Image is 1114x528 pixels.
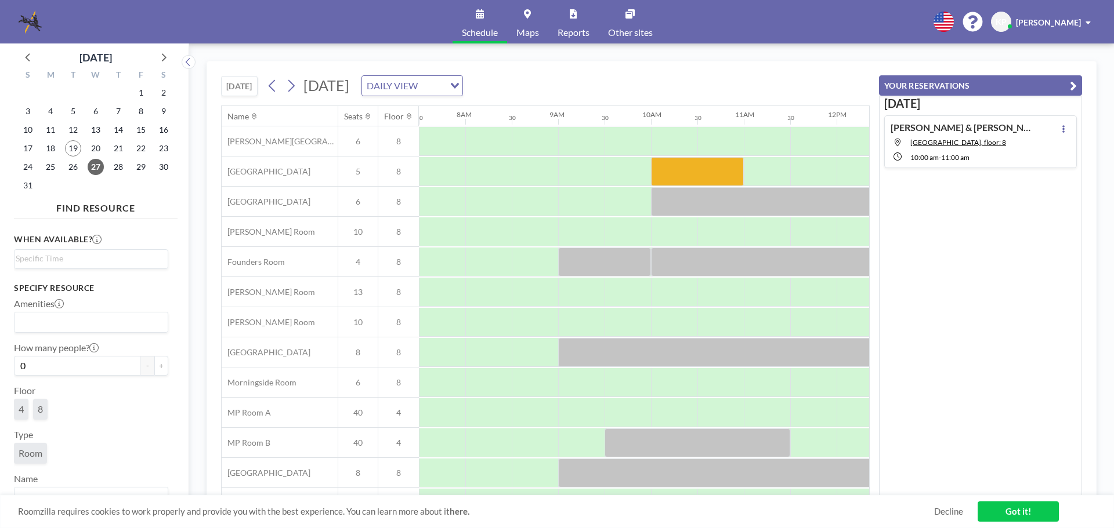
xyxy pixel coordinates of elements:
span: 8 [38,403,43,415]
input: Search for option [16,252,161,265]
span: 8 [378,377,419,388]
span: Friday, August 8, 2025 [133,103,149,119]
div: [DATE] [79,49,112,65]
div: 8AM [457,110,472,119]
div: Name [227,111,249,122]
div: Floor [384,111,404,122]
input: Search for option [421,78,443,93]
span: 8 [378,257,419,267]
label: Name [14,473,38,485]
div: 10AM [642,110,661,119]
span: [GEOGRAPHIC_DATA] [222,166,310,177]
span: Monday, August 4, 2025 [42,103,59,119]
span: Wednesday, August 6, 2025 [88,103,104,119]
span: MP Room B [222,438,270,448]
span: Tuesday, August 26, 2025 [65,159,81,175]
span: [GEOGRAPHIC_DATA] [222,196,310,207]
span: 4 [378,438,419,448]
span: 8 [378,196,419,207]
span: Room [19,447,42,459]
button: YOUR RESERVATIONS [879,75,1082,96]
span: 8 [338,347,378,358]
span: Wednesday, August 20, 2025 [88,140,104,156]
span: Sunday, August 24, 2025 [20,159,36,175]
a: Got it! [978,501,1059,522]
span: 4 [378,407,419,418]
span: 4 [338,257,378,267]
span: 6 [338,377,378,388]
label: Amenities [14,298,64,309]
div: T [107,68,129,83]
span: 8 [378,227,419,237]
div: Seats [344,111,363,122]
div: S [17,68,39,83]
span: Tuesday, August 19, 2025 [65,140,81,156]
div: 30 [787,114,794,122]
span: Friday, August 22, 2025 [133,140,149,156]
span: Saturday, August 23, 2025 [155,140,172,156]
span: Wednesday, August 13, 2025 [88,122,104,138]
div: Search for option [15,487,168,507]
span: Roomzilla requires cookies to work properly and provide you with the best experience. You can lea... [18,506,934,517]
span: 8 [338,468,378,478]
span: Saturday, August 30, 2025 [155,159,172,175]
span: 4 [19,403,24,415]
div: 11AM [735,110,754,119]
div: W [85,68,107,83]
button: - [140,356,154,376]
span: 8 [378,317,419,327]
span: 10:00 AM [910,153,939,162]
span: 13 [338,287,378,297]
span: Thursday, August 21, 2025 [110,140,126,156]
span: [PERSON_NAME][GEOGRAPHIC_DATA] [222,136,338,147]
div: 30 [602,114,609,122]
span: Thursday, August 7, 2025 [110,103,126,119]
span: 8 [378,468,419,478]
span: Sunday, August 17, 2025 [20,140,36,156]
div: Search for option [362,76,462,96]
div: T [62,68,85,83]
h3: Specify resource [14,283,168,293]
span: Tuesday, August 5, 2025 [65,103,81,119]
input: Search for option [16,315,161,330]
span: 8 [378,166,419,177]
span: Founders Room [222,257,285,267]
div: Search for option [15,250,168,267]
span: Saturday, August 2, 2025 [155,85,172,101]
div: 30 [416,114,423,122]
label: Floor [14,385,35,396]
span: Tuesday, August 12, 2025 [65,122,81,138]
span: Thursday, August 14, 2025 [110,122,126,138]
span: Maps [516,28,539,37]
span: MP Room A [222,407,271,418]
span: 10 [338,227,378,237]
h3: [DATE] [884,96,1077,111]
span: DAILY VIEW [364,78,420,93]
div: 30 [695,114,701,122]
span: 40 [338,407,378,418]
label: Type [14,429,33,440]
span: Wednesday, August 27, 2025 [88,159,104,175]
span: [GEOGRAPHIC_DATA] [222,347,310,358]
span: Friday, August 1, 2025 [133,85,149,101]
h4: FIND RESOURCE [14,198,178,214]
span: [GEOGRAPHIC_DATA] [222,468,310,478]
span: 5 [338,166,378,177]
span: Schedule [462,28,498,37]
div: 12PM [828,110,847,119]
span: Monday, August 11, 2025 [42,122,59,138]
span: Thursday, August 28, 2025 [110,159,126,175]
a: Decline [934,506,963,517]
span: Monday, August 18, 2025 [42,140,59,156]
div: Search for option [15,312,168,332]
span: 8 [378,287,419,297]
input: Search for option [16,490,161,505]
h4: [PERSON_NAME] & [PERSON_NAME] (ADP Meeting) [891,122,1036,133]
span: Friday, August 15, 2025 [133,122,149,138]
span: KP [996,17,1007,27]
span: Sunday, August 3, 2025 [20,103,36,119]
span: 6 [338,136,378,147]
span: 6 [338,196,378,207]
span: Morningside Room [222,377,296,388]
div: 9AM [549,110,565,119]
